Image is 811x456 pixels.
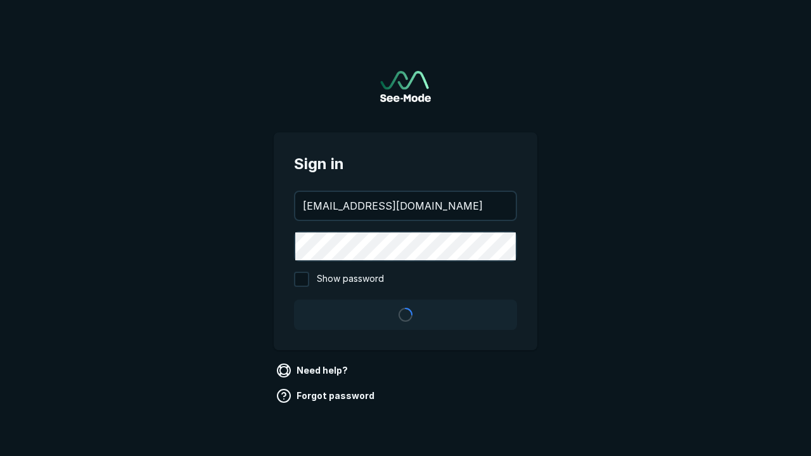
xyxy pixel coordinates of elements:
span: Show password [317,272,384,287]
a: Need help? [274,360,353,381]
a: Forgot password [274,386,380,406]
img: See-Mode Logo [380,71,431,102]
input: your@email.com [295,192,516,220]
a: Go to sign in [380,71,431,102]
span: Sign in [294,153,517,175]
